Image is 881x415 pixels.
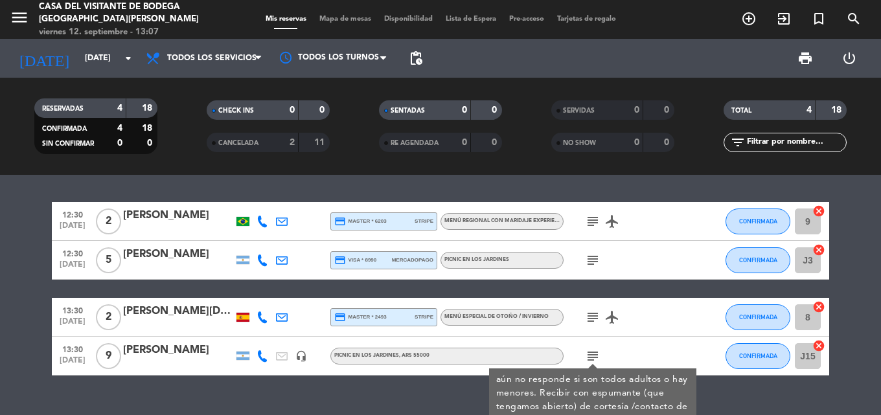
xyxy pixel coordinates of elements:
[117,139,122,148] strong: 0
[807,106,812,115] strong: 4
[746,135,846,150] input: Filtrar por nombre...
[334,254,376,266] span: visa * 8990
[831,106,844,115] strong: 18
[408,50,424,66] span: pending_actions
[123,246,233,263] div: [PERSON_NAME]
[218,140,258,146] span: CANCELADA
[123,303,233,320] div: [PERSON_NAME][DATE]
[334,216,346,227] i: credit_card
[634,138,639,147] strong: 0
[415,217,433,225] span: stripe
[726,247,790,273] button: CONFIRMADA
[96,343,121,369] span: 9
[585,348,601,364] i: subject
[56,341,89,356] span: 13:30
[812,205,825,218] i: cancel
[290,106,295,115] strong: 0
[10,44,78,73] i: [DATE]
[492,106,499,115] strong: 0
[730,135,746,150] i: filter_list
[812,300,825,313] i: cancel
[664,138,672,147] strong: 0
[846,11,862,27] i: search
[334,311,346,323] i: credit_card
[444,257,509,262] span: Picnic en los Jardines
[96,247,121,273] span: 5
[827,39,871,78] div: LOG OUT
[42,126,87,132] span: CONFIRMADA
[585,309,601,325] i: subject
[604,214,620,229] i: airplanemode_active
[56,302,89,317] span: 13:30
[439,16,503,23] span: Lista de Espera
[739,313,777,320] span: CONFIRMADA
[378,16,439,23] span: Disponibilidad
[585,214,601,229] i: subject
[142,104,155,113] strong: 18
[741,11,757,27] i: add_circle_outline
[117,124,122,133] strong: 4
[56,260,89,275] span: [DATE]
[334,254,346,266] i: credit_card
[726,304,790,330] button: CONFIRMADA
[334,311,387,323] span: master * 2493
[563,107,595,114] span: SERVIDAS
[726,208,790,234] button: CONFIRMADA
[142,124,155,133] strong: 18
[739,256,777,264] span: CONFIRMADA
[841,50,857,66] i: power_settings_new
[444,218,669,223] span: Menú Regional con maridaje Experiencia Zuccardi Valle de Uco · Diversidad
[56,317,89,332] span: [DATE]
[259,16,313,23] span: Mis reservas
[56,207,89,221] span: 12:30
[391,107,425,114] span: SENTADAS
[147,139,155,148] strong: 0
[42,106,84,112] span: RESERVADAS
[492,138,499,147] strong: 0
[56,245,89,260] span: 12:30
[117,104,122,113] strong: 4
[218,107,254,114] span: CHECK INS
[10,8,29,32] button: menu
[812,339,825,352] i: cancel
[739,352,777,359] span: CONFIRMADA
[391,140,439,146] span: RE AGENDADA
[797,50,813,66] span: print
[39,26,211,39] div: viernes 12. septiembre - 13:07
[811,11,827,27] i: turned_in_not
[664,106,672,115] strong: 0
[96,208,121,234] span: 2
[56,221,89,236] span: [DATE]
[731,107,751,114] span: TOTAL
[10,8,29,27] i: menu
[585,252,601,268] i: subject
[551,16,623,23] span: Tarjetas de regalo
[314,138,327,147] strong: 11
[444,314,549,319] span: Menú especial de otoño / invierno
[462,138,467,147] strong: 0
[334,353,429,358] span: Picnic en los Jardines
[334,216,387,227] span: master * 6203
[167,54,257,63] span: Todos los servicios
[39,1,211,26] div: Casa del Visitante de Bodega [GEOGRAPHIC_DATA][PERSON_NAME]
[739,218,777,225] span: CONFIRMADA
[313,16,378,23] span: Mapa de mesas
[563,140,596,146] span: NO SHOW
[503,16,551,23] span: Pre-acceso
[96,304,121,330] span: 2
[604,309,620,325] i: airplanemode_active
[462,106,467,115] strong: 0
[392,256,433,264] span: mercadopago
[319,106,327,115] strong: 0
[812,243,825,256] i: cancel
[42,140,94,147] span: SIN CONFIRMAR
[415,313,433,321] span: stripe
[123,342,233,359] div: [PERSON_NAME]
[295,350,307,362] i: headset_mic
[290,138,295,147] strong: 2
[120,50,136,66] i: arrow_drop_down
[399,353,429,358] span: , ARS 55000
[123,207,233,224] div: [PERSON_NAME]
[726,343,790,369] button: CONFIRMADA
[634,106,639,115] strong: 0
